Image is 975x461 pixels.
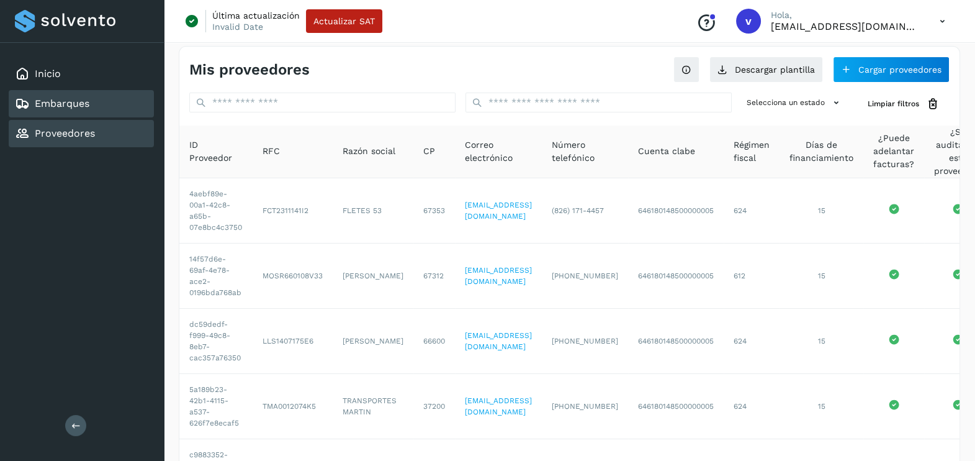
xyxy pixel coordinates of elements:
[253,244,333,309] td: MOSR660108V33
[179,309,253,374] td: dc59dedf-f999-49c8-8eb7-cac357a76350
[465,266,532,286] a: [EMAIL_ADDRESS][DOMAIN_NAME]
[343,145,395,158] span: Razón social
[628,374,724,439] td: 646180148500000005
[189,139,243,165] span: ID Proveedor
[263,145,280,158] span: RFC
[709,57,823,83] button: Descargar plantilla
[552,402,618,411] span: [PHONE_NUMBER]
[780,178,863,244] td: 15
[179,374,253,439] td: 5a189b23-42b1-4115-a537-626f7e8ecaf5
[552,206,604,215] span: (826) 171-4457
[734,139,770,165] span: Régimen fiscal
[628,244,724,309] td: 646180148500000005
[465,201,532,221] a: [EMAIL_ADDRESS][DOMAIN_NAME]
[638,145,695,158] span: Cuenta clabe
[771,21,920,32] p: vaymartinez@niagarawater.com
[771,10,920,21] p: Hola,
[313,17,375,25] span: Actualizar SAT
[742,93,848,113] button: Selecciona un estado
[9,120,154,147] div: Proveedores
[179,178,253,244] td: 4aebf89e-00a1-42c8-a65b-07e8bc4c3750
[189,61,310,79] h4: Mis proveedores
[9,60,154,88] div: Inicio
[724,374,780,439] td: 624
[333,309,413,374] td: [PERSON_NAME]
[628,309,724,374] td: 646180148500000005
[253,178,333,244] td: FCT2311141I2
[868,98,919,109] span: Limpiar filtros
[35,68,61,80] a: Inicio
[552,337,618,345] span: [PHONE_NUMBER]
[552,272,618,280] span: [PHONE_NUMBER]
[413,309,455,374] td: 66600
[724,309,780,374] td: 624
[35,98,89,109] a: Embarques
[35,127,95,139] a: Proveedores
[724,178,780,244] td: 624
[179,244,253,309] td: 14f57d6e-69af-4e78-ace2-0196bda768ab
[423,145,435,158] span: CP
[552,139,618,165] span: Número telefónico
[212,10,300,21] p: Última actualización
[333,178,413,244] td: FLETES 53
[789,139,853,165] span: Días de financiamiento
[780,309,863,374] td: 15
[780,374,863,439] td: 15
[833,57,950,83] button: Cargar proveedores
[413,244,455,309] td: 67312
[873,132,914,171] span: ¿Puede adelantar facturas?
[628,178,724,244] td: 646180148500000005
[253,374,333,439] td: TMA0012074K5
[724,244,780,309] td: 612
[212,21,263,32] p: Invalid Date
[780,244,863,309] td: 15
[413,374,455,439] td: 37200
[465,396,532,416] a: [EMAIL_ADDRESS][DOMAIN_NAME]
[333,374,413,439] td: TRANSPORTES MARTIN
[858,93,950,116] button: Limpiar filtros
[465,331,532,351] a: [EMAIL_ADDRESS][DOMAIN_NAME]
[253,309,333,374] td: LLS1407175E6
[333,244,413,309] td: [PERSON_NAME]
[9,90,154,117] div: Embarques
[306,9,382,33] button: Actualizar SAT
[413,178,455,244] td: 67353
[465,139,532,165] span: Correo electrónico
